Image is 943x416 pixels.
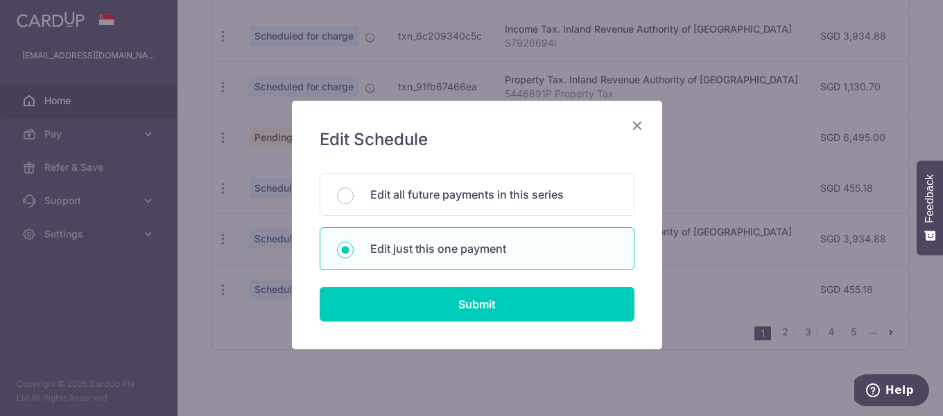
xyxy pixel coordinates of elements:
[320,287,634,322] input: Submit
[854,374,929,409] iframe: Opens a widget where you can find more information
[320,128,634,151] h5: Edit Schedule
[370,240,617,257] p: Edit just this one payment
[370,186,617,203] p: Edit all future payments in this series
[917,160,943,255] button: Feedback - Show survey
[629,117,646,134] button: Close
[924,174,936,223] span: Feedback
